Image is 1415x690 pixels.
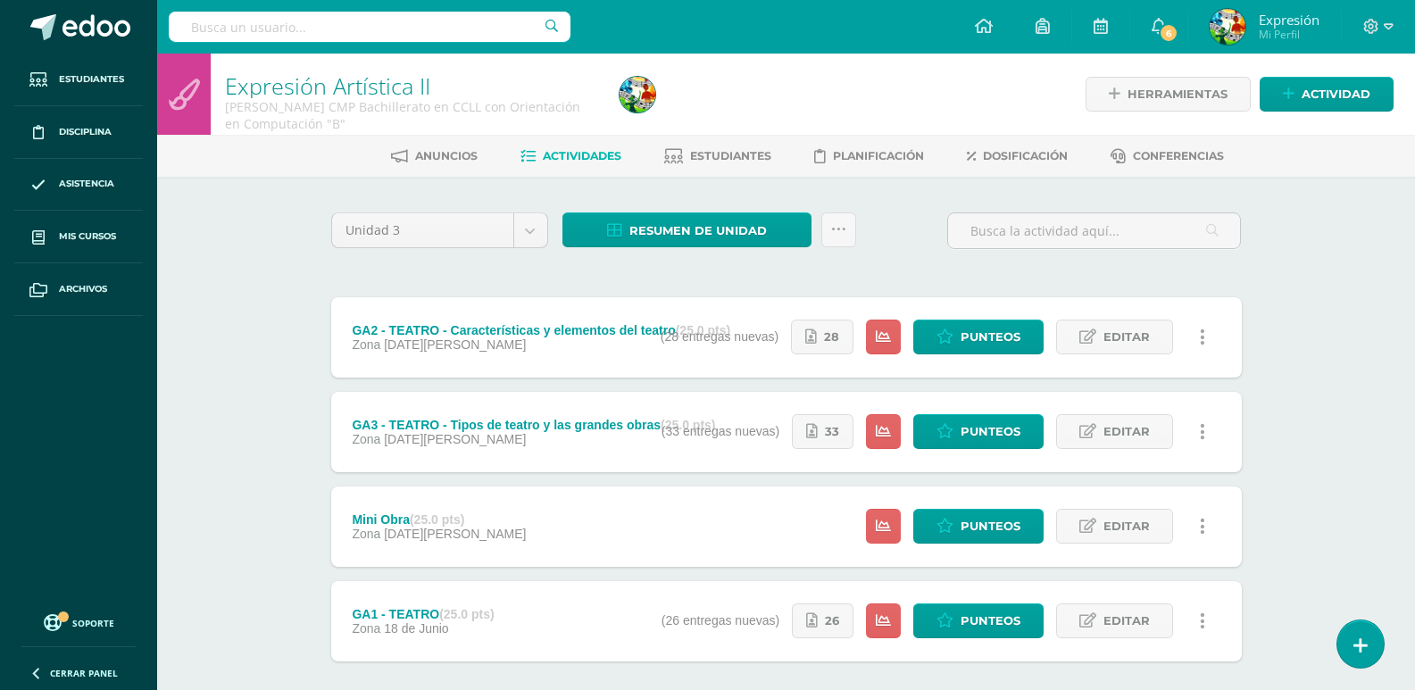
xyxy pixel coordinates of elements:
span: Mis cursos [59,229,116,244]
span: Soporte [72,617,114,629]
span: Anuncios [415,149,478,162]
div: GA3 - TEATRO - Tipos de teatro y las grandes obras [352,418,715,432]
strong: (25.0 pts) [410,512,464,527]
img: 852c373e651f39172791dbf6cd0291a6.png [620,77,655,112]
span: Punteos [961,415,1020,448]
a: Anuncios [391,142,478,170]
a: Planificación [814,142,924,170]
a: Archivos [14,263,143,316]
div: Mini Obra [352,512,526,527]
span: Herramientas [1128,78,1228,111]
span: Editar [1103,415,1150,448]
strong: (25.0 pts) [439,607,494,621]
span: Planificación [833,149,924,162]
a: Mis cursos [14,211,143,263]
a: Soporte [21,610,136,634]
a: Dosificación [967,142,1068,170]
a: Punteos [913,509,1044,544]
a: Herramientas [1086,77,1251,112]
span: Punteos [961,510,1020,543]
a: Actividad [1260,77,1394,112]
span: Expresión [1259,11,1319,29]
span: Conferencias [1133,149,1224,162]
span: Unidad 3 [345,213,500,247]
span: Estudiantes [59,72,124,87]
a: Punteos [913,414,1044,449]
span: [DATE][PERSON_NAME] [384,337,526,352]
span: Disciplina [59,125,112,139]
a: Punteos [913,320,1044,354]
a: Unidad 3 [332,213,547,247]
span: Editar [1103,510,1150,543]
span: 18 de Junio [384,621,448,636]
span: Punteos [961,604,1020,637]
span: Zona [352,337,380,352]
div: GA2 - TEATRO - Características y elementos del teatro [352,323,730,337]
span: Cerrar panel [50,667,118,679]
span: Actividad [1302,78,1370,111]
a: Disciplina [14,106,143,159]
a: 33 [792,414,853,449]
span: Resumen de unidad [629,214,767,247]
a: Expresión Artística II [225,71,430,101]
span: Estudiantes [690,149,771,162]
span: 28 [824,320,839,353]
a: Punteos [913,603,1044,638]
input: Busca un usuario... [169,12,570,42]
div: Quinto Bachillerato CMP Bachillerato en CCLL con Orientación en Computación 'B' [225,98,598,132]
span: Editar [1103,604,1150,637]
span: Punteos [961,320,1020,353]
span: Editar [1103,320,1150,353]
a: Conferencias [1111,142,1224,170]
span: Actividades [543,149,621,162]
span: Zona [352,621,380,636]
a: Asistencia [14,159,143,212]
span: Zona [352,432,380,446]
span: [DATE][PERSON_NAME] [384,432,526,446]
a: Estudiantes [14,54,143,106]
h1: Expresión Artística II [225,73,598,98]
a: Resumen de unidad [562,212,812,247]
img: 852c373e651f39172791dbf6cd0291a6.png [1210,9,1245,45]
input: Busca la actividad aquí... [948,213,1240,248]
span: 26 [825,604,839,637]
span: 33 [825,415,839,448]
span: Asistencia [59,177,114,191]
span: [DATE][PERSON_NAME] [384,527,526,541]
a: Estudiantes [664,142,771,170]
a: 26 [792,603,853,638]
span: Archivos [59,282,107,296]
span: Zona [352,527,380,541]
span: Mi Perfil [1259,27,1319,42]
span: Dosificación [983,149,1068,162]
a: 28 [791,320,853,354]
a: Actividades [520,142,621,170]
span: 6 [1159,23,1178,43]
div: GA1 - TEATRO [352,607,494,621]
